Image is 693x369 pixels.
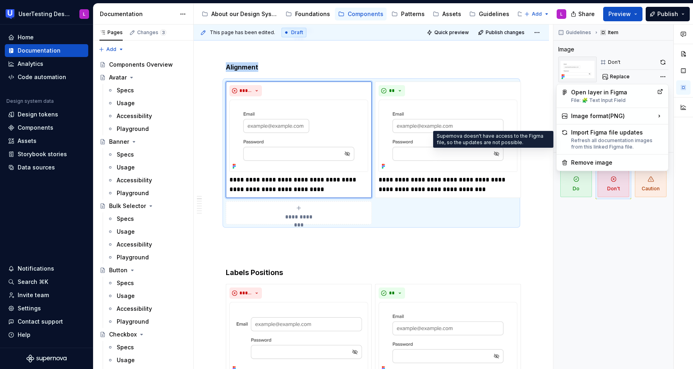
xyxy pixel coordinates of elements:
[558,110,667,122] div: Image format ( PNG )
[571,97,654,104] div: File: 🧩 Text Input Field
[571,128,663,150] div: Import Figma file updates
[571,137,663,150] div: Refresh all documentation images from this linked Figma file.
[571,88,654,104] div: Open layer in Figma
[571,159,663,167] div: Remove image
